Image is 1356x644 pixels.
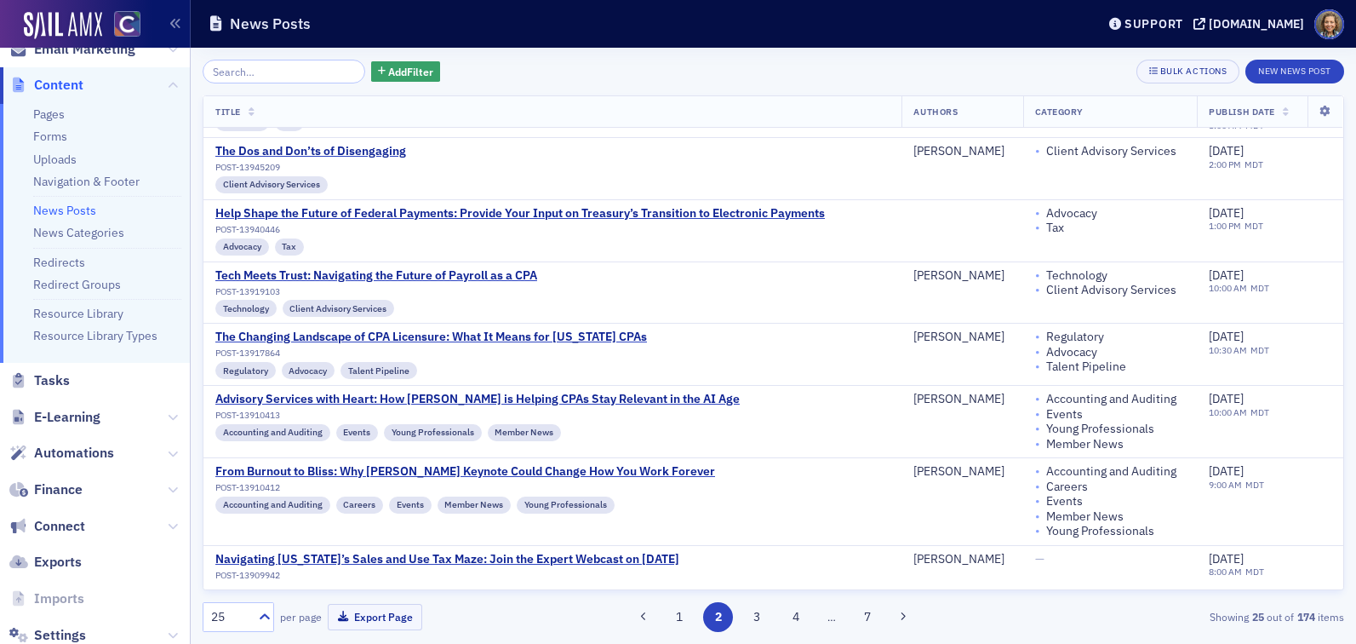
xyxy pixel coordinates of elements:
[1314,9,1344,39] span: Profile
[215,410,740,421] div: POST-13910413
[215,464,715,480] div: From Burnout to Bliss: Why [PERSON_NAME] Keynote Could Change How You Work Forever
[215,206,825,221] div: Help Shape the Future of Federal Payments: Provide Your Input on Treasury’s Transition to Electro...
[388,64,433,79] span: Add Filter
[1209,551,1244,566] span: [DATE]
[34,553,82,572] span: Exports
[1209,158,1241,170] time: 2:00 PM
[1209,391,1244,406] span: [DATE]
[280,609,322,624] label: per page
[283,300,395,317] div: Client Advisory Services
[1035,268,1040,284] span: •
[9,371,70,390] a: Tasks
[114,11,140,37] img: SailAMX
[913,106,958,118] span: Authors
[1247,344,1269,356] span: MDT
[34,517,85,536] span: Connect
[1245,62,1344,78] a: New News Post
[9,408,100,427] a: E-Learning
[1209,463,1244,479] span: [DATE]
[1046,144,1176,159] div: Client Advisory Services
[9,76,83,95] a: Content
[1209,220,1241,232] time: 1:00 PM
[1242,479,1264,491] span: MDT
[913,330,1004,345] a: [PERSON_NAME]
[1247,406,1269,418] span: MDT
[1209,16,1304,32] div: [DOMAIN_NAME]
[215,176,328,193] div: Client Advisory Services
[1245,60,1344,83] button: New News Post
[215,239,269,256] div: Advocacy
[215,162,406,173] div: POST-13945209
[820,609,844,624] span: …
[1241,220,1263,232] span: MDT
[34,371,70,390] span: Tasks
[1035,206,1040,221] span: •
[1035,345,1040,360] span: •
[1247,282,1269,294] span: MDT
[517,497,615,514] div: Young Professionals
[1046,480,1088,495] div: Careers
[215,392,740,407] div: Advisory Services with Heart: How [PERSON_NAME] is Helping CPAs Stay Relevant in the AI Age
[976,609,1344,624] div: Showing out of items
[34,76,83,95] span: Content
[102,11,140,40] a: View Homepage
[215,330,647,345] a: The Changing Landscape of CPA Licensure: What It Means for [US_STATE] CPAs
[34,408,100,427] span: E-Learning
[1046,494,1083,509] div: Events
[913,392,1004,407] div: [PERSON_NAME]
[9,517,85,536] a: Connect
[336,424,379,441] div: Events
[34,40,135,59] span: Email Marketing
[1209,344,1247,356] time: 10:30 AM
[665,602,695,632] button: 1
[1209,143,1244,158] span: [DATE]
[1249,609,1267,624] strong: 25
[34,480,83,499] span: Finance
[33,255,85,270] a: Redirects
[1046,330,1104,345] div: Regulatory
[1046,422,1154,437] div: Young Professionals
[215,144,406,159] div: The Dos and Don’ts of Disengaging
[703,602,733,632] button: 2
[34,444,114,463] span: Automations
[913,464,1004,480] a: [PERSON_NAME]
[215,552,679,567] a: Navigating [US_STATE]’s Sales and Use Tax Maze: Join the Expert Webcast on [DATE]
[781,602,810,632] button: 4
[1209,406,1247,418] time: 10:00 AM
[389,497,432,514] div: Events
[488,424,562,441] div: Member News
[1209,479,1242,491] time: 9:00 AM
[1209,329,1244,344] span: [DATE]
[33,328,157,343] a: Resource Library Types
[24,12,102,39] img: SailAMX
[438,497,512,514] div: Member News
[1035,221,1040,236] span: •
[913,144,1004,159] a: [PERSON_NAME]
[215,348,647,359] div: POST-13917864
[1035,422,1040,437] span: •
[230,14,311,34] h1: News Posts
[275,239,305,256] div: Tax
[384,424,482,441] div: Young Professionals
[742,602,772,632] button: 3
[33,152,77,167] a: Uploads
[913,552,1004,567] a: [PERSON_NAME]
[1046,524,1154,539] div: Young Professionals
[1035,437,1040,452] span: •
[913,268,1004,284] div: [PERSON_NAME]
[33,306,123,321] a: Resource Library
[1035,330,1040,345] span: •
[1046,392,1176,407] div: Accounting and Auditing
[1035,551,1044,566] span: —
[1035,359,1040,375] span: •
[9,480,83,499] a: Finance
[1193,18,1310,30] button: [DOMAIN_NAME]
[215,268,537,284] a: Tech Meets Trust: Navigating the Future of Payroll as a CPA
